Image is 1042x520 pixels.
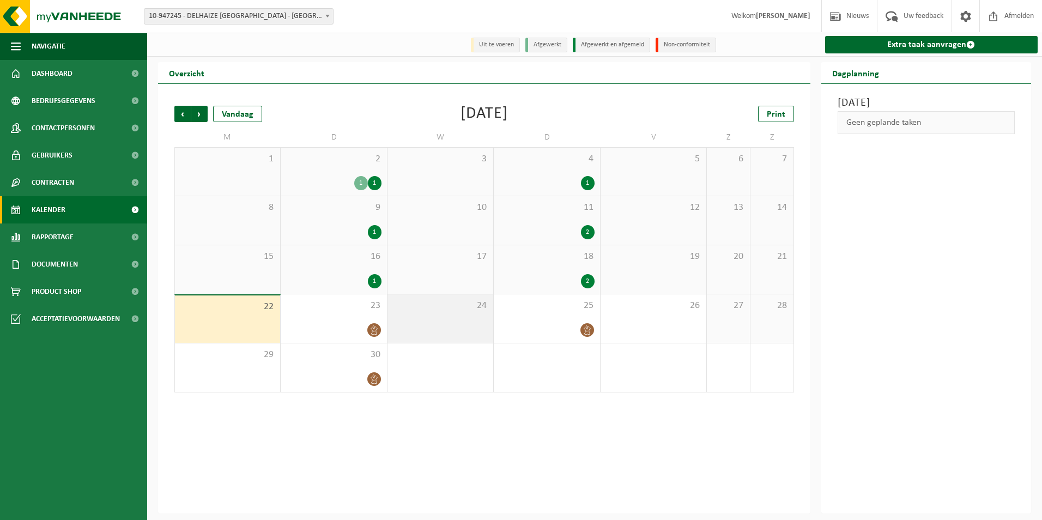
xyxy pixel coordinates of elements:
[499,300,594,312] span: 25
[32,87,95,114] span: Bedrijfsgegevens
[750,128,794,147] td: Z
[32,142,72,169] span: Gebruikers
[656,38,716,52] li: Non-conformiteit
[712,202,744,214] span: 13
[767,110,785,119] span: Print
[606,251,701,263] span: 19
[756,12,810,20] strong: [PERSON_NAME]
[32,196,65,223] span: Kalender
[499,202,594,214] span: 11
[32,251,78,278] span: Documenten
[286,349,381,361] span: 30
[581,225,595,239] div: 2
[286,251,381,263] span: 16
[712,300,744,312] span: 27
[174,106,191,122] span: Vorige
[821,62,890,83] h2: Dagplanning
[32,33,65,60] span: Navigatie
[581,274,595,288] div: 2
[368,225,381,239] div: 1
[525,38,567,52] li: Afgewerkt
[393,251,488,263] span: 17
[756,300,788,312] span: 28
[712,251,744,263] span: 20
[286,202,381,214] span: 9
[758,106,794,122] a: Print
[32,223,74,251] span: Rapportage
[838,111,1015,134] div: Geen geplande taken
[499,153,594,165] span: 4
[825,36,1038,53] a: Extra taak aanvragen
[368,176,381,190] div: 1
[180,349,275,361] span: 29
[581,176,595,190] div: 1
[606,153,701,165] span: 5
[180,301,275,313] span: 22
[707,128,750,147] td: Z
[756,202,788,214] span: 14
[601,128,707,147] td: V
[286,300,381,312] span: 23
[32,114,95,142] span: Contactpersonen
[32,169,74,196] span: Contracten
[756,153,788,165] span: 7
[712,153,744,165] span: 6
[158,62,215,83] h2: Overzicht
[368,274,381,288] div: 1
[499,251,594,263] span: 18
[838,95,1015,111] h3: [DATE]
[471,38,520,52] li: Uit te voeren
[606,202,701,214] span: 12
[144,8,334,25] span: 10-947245 - DELHAIZE SINT-MICHIELS - SINT-MICHIELS
[180,202,275,214] span: 8
[393,153,488,165] span: 3
[393,300,488,312] span: 24
[286,153,381,165] span: 2
[606,300,701,312] span: 26
[144,9,333,24] span: 10-947245 - DELHAIZE SINT-MICHIELS - SINT-MICHIELS
[180,251,275,263] span: 15
[213,106,262,122] div: Vandaag
[281,128,387,147] td: D
[461,106,508,122] div: [DATE]
[174,128,281,147] td: M
[32,305,120,332] span: Acceptatievoorwaarden
[180,153,275,165] span: 1
[32,278,81,305] span: Product Shop
[32,60,72,87] span: Dashboard
[393,202,488,214] span: 10
[756,251,788,263] span: 21
[387,128,494,147] td: W
[191,106,208,122] span: Volgende
[494,128,600,147] td: D
[573,38,650,52] li: Afgewerkt en afgemeld
[354,176,368,190] div: 1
